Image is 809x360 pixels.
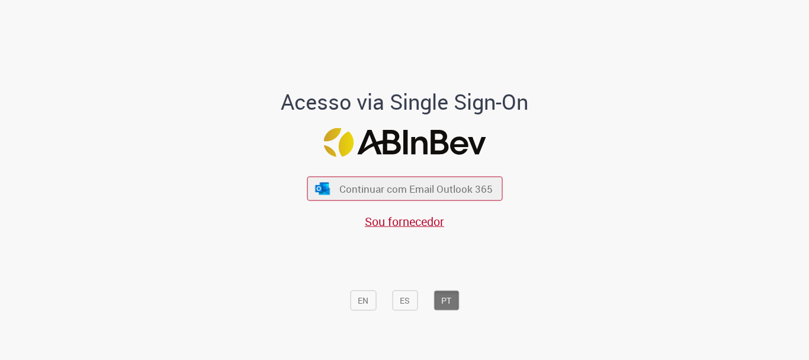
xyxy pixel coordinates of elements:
a: Sou fornecedor [365,214,444,230]
img: Logo ABInBev [323,128,486,157]
span: Continuar com Email Outlook 365 [339,182,493,196]
button: EN [350,291,376,311]
img: ícone Azure/Microsoft 360 [314,182,331,195]
button: PT [434,291,459,311]
h1: Acesso via Single Sign-On [240,90,569,114]
button: ES [392,291,418,311]
button: ícone Azure/Microsoft 360 Continuar com Email Outlook 365 [307,177,502,201]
